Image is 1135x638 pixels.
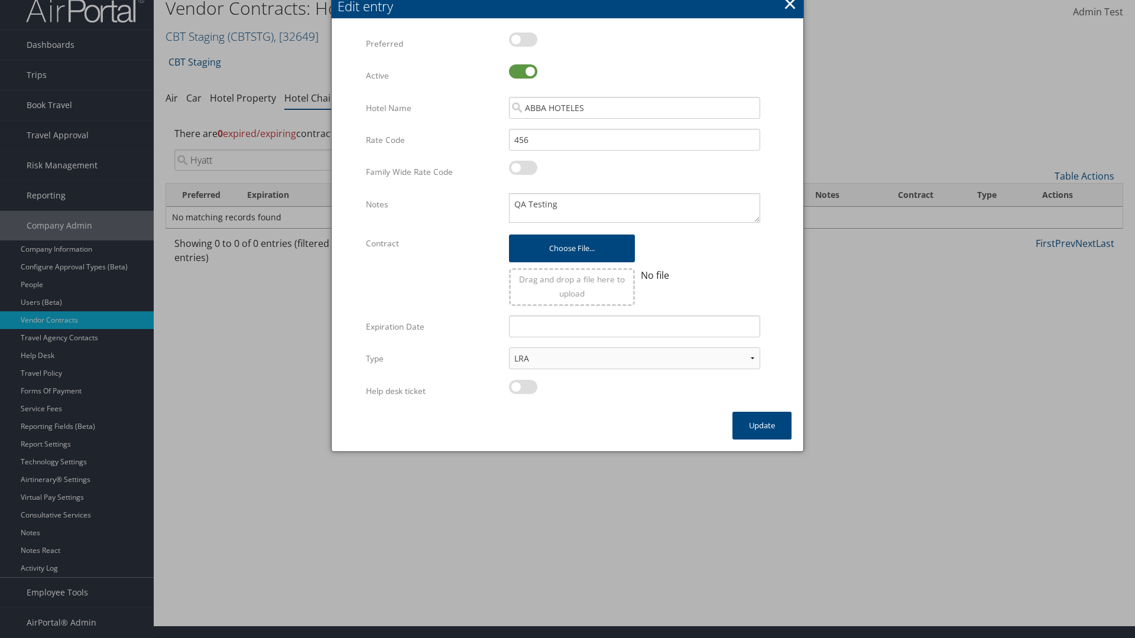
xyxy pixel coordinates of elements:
[366,380,500,402] label: Help desk ticket
[366,64,500,87] label: Active
[366,161,500,183] label: Family Wide Rate Code
[366,315,500,338] label: Expiration Date
[732,412,792,440] button: Update
[366,232,500,255] label: Contract
[366,129,500,151] label: Rate Code
[366,193,500,216] label: Notes
[519,274,625,299] span: Drag and drop a file here to upload
[366,97,500,119] label: Hotel Name
[366,32,500,55] label: Preferred
[366,347,500,370] label: Type
[641,269,669,282] span: No file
